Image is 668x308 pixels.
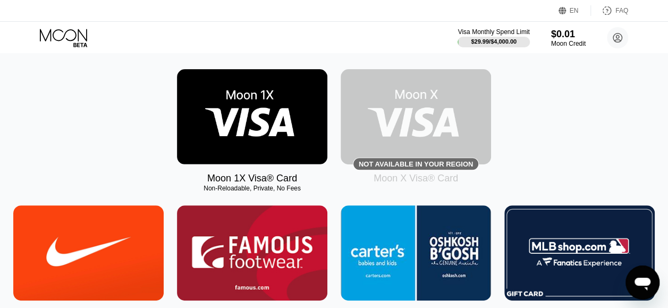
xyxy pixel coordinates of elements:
[615,7,628,14] div: FAQ
[551,40,586,47] div: Moon Credit
[458,28,529,36] div: Visa Monthly Spend Limit
[207,173,297,184] div: Moon 1X Visa® Card
[341,69,491,164] div: Not available in your region
[591,5,628,16] div: FAQ
[374,173,458,184] div: Moon X Visa® Card
[177,185,327,192] div: Non-Reloadable, Private, No Fees
[359,160,473,168] div: Not available in your region
[551,29,586,40] div: $0.01
[551,29,586,47] div: $0.01Moon Credit
[570,7,579,14] div: EN
[458,28,529,47] div: Visa Monthly Spend Limit$29.99/$4,000.00
[559,5,591,16] div: EN
[625,265,659,299] iframe: Button to launch messaging window
[471,38,517,45] div: $29.99 / $4,000.00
